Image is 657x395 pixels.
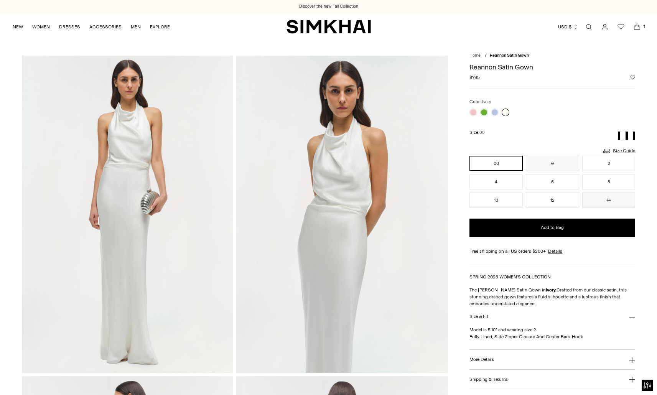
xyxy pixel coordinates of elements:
button: USD $ [558,18,578,35]
div: / [485,53,487,59]
a: Home [469,53,481,58]
a: Discover the new Fall Collection [299,3,358,10]
a: Details [548,248,562,255]
h3: Shipping & Returns [469,377,508,382]
button: Size & Fit [469,307,635,327]
strong: Ivory. [546,287,557,293]
a: WOMEN [32,18,50,35]
label: Size: [469,129,485,136]
span: $795 [469,74,480,81]
h3: Size & Fit [469,314,488,319]
span: Reannon Satin Gown [490,53,529,58]
a: DRESSES [59,18,80,35]
button: 8 [582,174,636,189]
h3: More Details [469,357,494,362]
button: 00 [469,156,523,171]
a: SPRING 2025 WOMEN'S COLLECTION [469,274,551,280]
button: 0 [526,156,579,171]
button: More Details [469,350,635,369]
button: Shipping & Returns [469,370,635,389]
a: EXPLORE [150,18,170,35]
button: 12 [526,193,579,208]
a: SIMKHAI [287,19,371,34]
a: Open search modal [581,19,596,35]
button: 4 [469,174,523,189]
img: Reannon Satin Gown [22,56,234,373]
button: 14 [582,193,636,208]
span: 00 [479,130,485,135]
a: Size Guide [602,146,635,156]
a: ACCESSORIES [89,18,122,35]
nav: breadcrumbs [469,53,635,59]
a: MEN [131,18,141,35]
a: Wishlist [613,19,629,35]
h1: Reannon Satin Gown [469,64,635,71]
div: Free shipping on all US orders $200+ [469,248,635,255]
button: 6 [526,174,579,189]
a: NEW [13,18,23,35]
label: Color: [469,98,491,105]
span: Ivory [482,99,491,104]
span: 1 [641,23,648,30]
button: 2 [582,156,636,171]
p: The [PERSON_NAME] Satin Gown in Crafted from our classic satin, this stunning draped gown feature... [469,286,635,307]
p: Model is 5'10" and wearing size 2 Fully Lined, Side Zipper Closure And Center Back Hook [469,326,635,340]
button: Add to Wishlist [631,75,635,80]
a: Go to the account page [597,19,613,35]
img: Reannon Satin Gown [236,56,448,373]
button: 10 [469,193,523,208]
button: Add to Bag [469,219,635,237]
span: Add to Bag [541,224,564,231]
a: Open cart modal [629,19,645,35]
